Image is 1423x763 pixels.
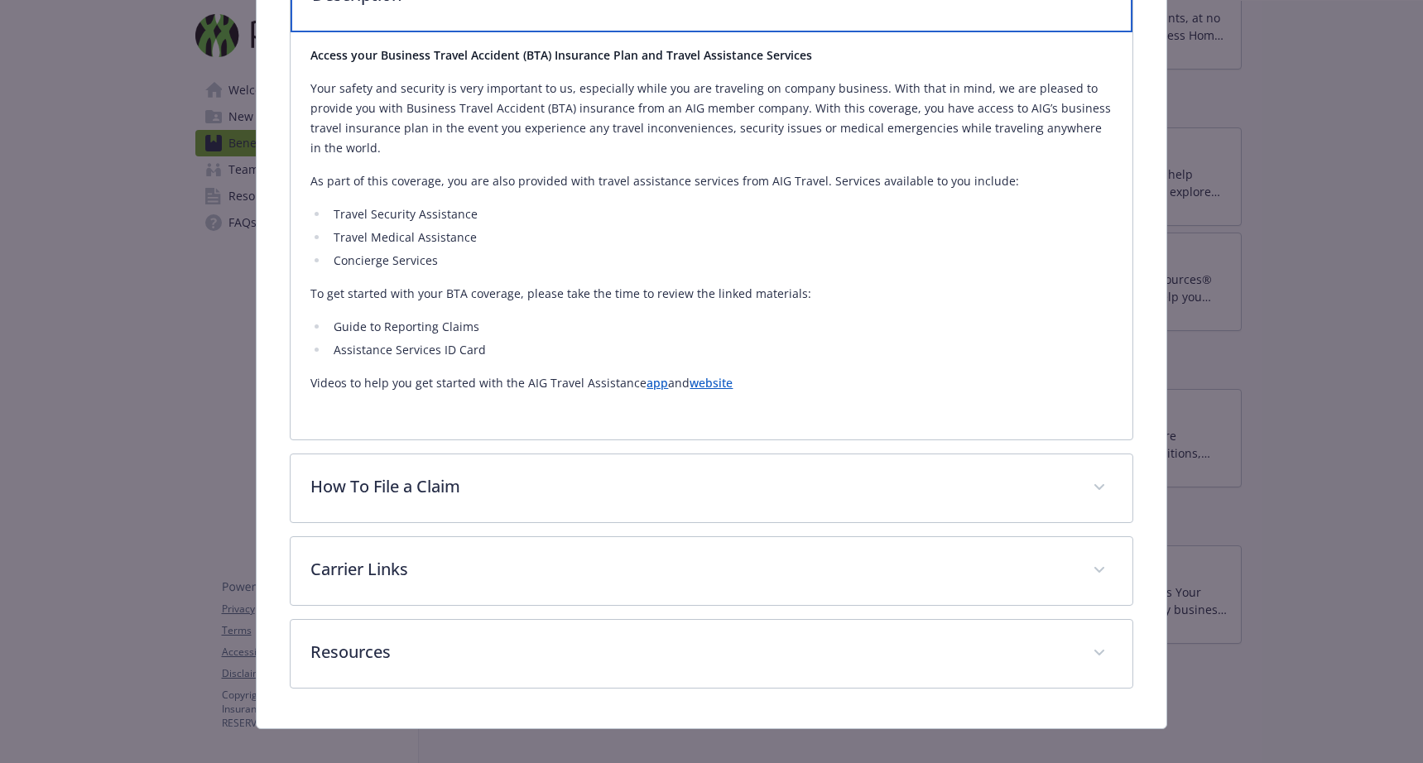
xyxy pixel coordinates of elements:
div: Carrier Links [291,537,1132,605]
p: How To File a Claim [310,474,1072,499]
li: Travel Security Assistance [329,204,1112,224]
p: To get started with your BTA coverage, please take the time to review the linked materials: [310,284,1112,304]
p: Carrier Links [310,557,1072,582]
div: How To File a Claim [291,454,1132,522]
div: Resources [291,620,1132,688]
strong: Access your Business Travel Accident (BTA) Insurance Plan and Travel Assistance Services [310,47,812,63]
li: Assistance Services ID Card [329,340,1112,360]
li: Concierge Services [329,251,1112,271]
p: As part of this coverage, you are also provided with travel assistance services from AIG Travel. ... [310,171,1112,191]
p: Resources [310,640,1072,665]
a: website [690,375,733,391]
p: Videos to help you get started with the AIG Travel Assistance and [310,373,1112,393]
div: Description [291,32,1132,439]
p: Your safety and security is very important to us, especially while you are traveling on company b... [310,79,1112,158]
a: app [647,375,668,391]
li: Guide to Reporting Claims [329,317,1112,337]
li: Travel Medical Assistance [329,228,1112,247]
